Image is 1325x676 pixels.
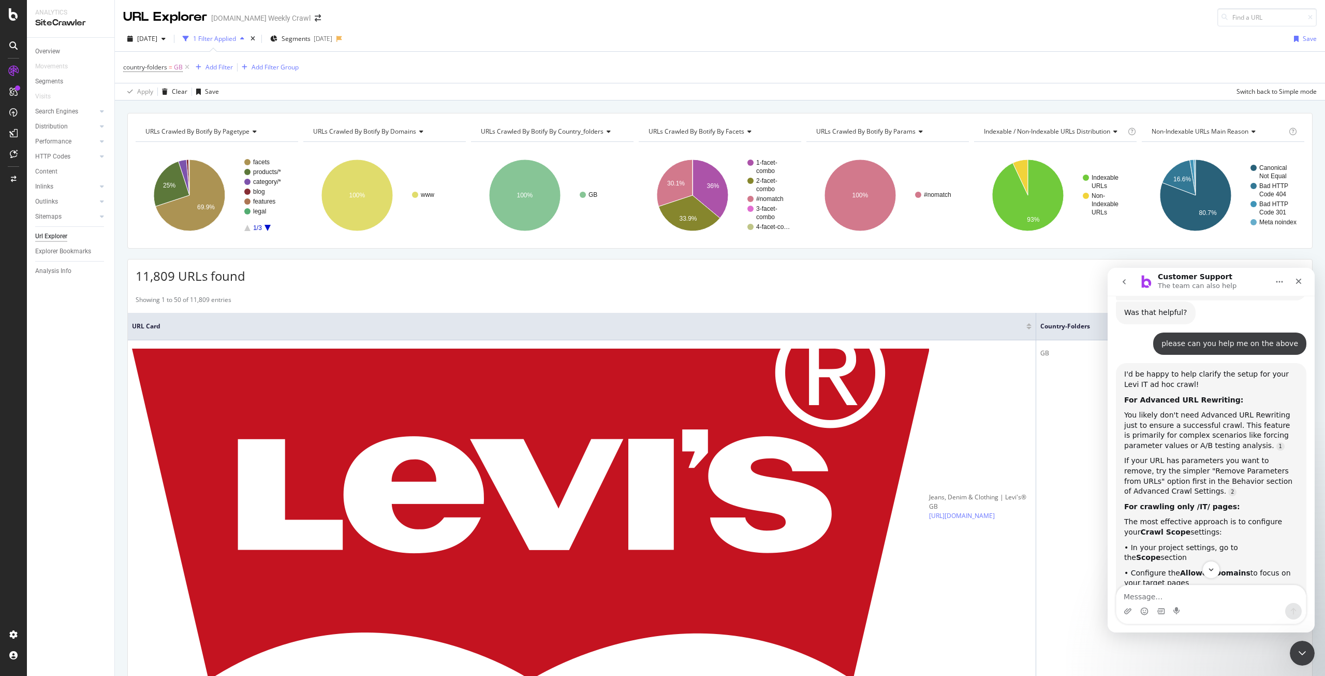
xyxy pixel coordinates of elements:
text: URLs [1092,182,1107,190]
text: 80.7% [1199,209,1216,217]
div: I'd be happy to help clarify the setup for your Levi IT ad hoc crawl!For Advanced URL Rewriting:Y... [8,95,199,459]
div: Search Engines [35,106,78,117]
span: URLs Crawled By Botify By country_folders [481,127,603,136]
a: Source reference 9276009: [121,220,129,228]
a: Search Engines [35,106,97,117]
a: Outlinks [35,196,97,207]
div: Apply [137,87,153,96]
div: Switch back to Simple mode [1236,87,1317,96]
b: For Advanced URL Rewriting: [17,128,136,136]
div: Content [35,166,57,177]
h4: URLs Crawled By Botify By country_folders [479,123,624,140]
text: Indexable [1092,174,1118,181]
span: URLs Crawled By Botify By params [816,127,916,136]
div: Inlinks [35,181,53,192]
text: 16.6% [1173,176,1191,183]
text: products/* [253,168,281,176]
text: 2-facet- [756,177,777,184]
text: 36% [706,182,719,190]
text: blog [253,188,265,195]
span: country-folders [123,63,167,71]
textarea: Message… [9,318,198,335]
a: HTTP Codes [35,151,97,162]
div: [DATE] [314,34,332,43]
text: combo [756,167,775,175]
text: category/* [253,178,281,185]
text: Indexable [1092,200,1118,208]
div: Add Filter Group [252,63,299,71]
svg: A chart. [806,150,969,240]
button: Save [192,83,219,100]
button: Clear [158,83,187,100]
span: URL Card [132,322,1024,331]
text: Code 404 [1259,191,1286,198]
text: 100% [517,192,533,199]
div: Distribution [35,121,68,132]
text: Bad HTTP [1259,182,1288,190]
div: URL Explorer [123,8,207,26]
span: URLs Crawled By Botify By domains [313,127,416,136]
div: Outlinks [35,196,58,207]
h4: Non-Indexable URLs Main Reason [1150,123,1287,140]
button: Send a message… [178,335,194,352]
svg: A chart. [974,150,1137,240]
text: facets [253,159,270,166]
div: You likely don't need Advanced URL Rewriting just to ensure a successful crawl. This feature is p... [17,142,190,183]
div: Visits [35,91,51,102]
a: Inlinks [35,181,97,192]
input: Find a URL [1217,8,1317,26]
b: Crawl Scope [33,260,83,268]
text: Bad HTTP [1259,200,1288,208]
span: 11,809 URLs found [136,267,245,284]
div: GB [1040,349,1308,358]
iframe: Intercom live chat [1290,641,1315,666]
a: [URL][DOMAIN_NAME] [929,511,995,520]
div: Save [1303,34,1317,43]
svg: A chart. [136,150,298,240]
button: Save [1290,31,1317,47]
a: Content [35,166,107,177]
div: A chart. [1142,150,1304,240]
text: Canonical [1259,164,1287,171]
div: Add Filter [205,63,233,71]
span: Segments [282,34,311,43]
text: #nomatch [756,195,784,203]
button: Upload attachment [16,339,24,348]
text: 33.9% [679,215,697,222]
a: Segments [35,76,107,87]
a: Sitemaps [35,211,97,222]
div: • In your project settings, go to the section [17,275,190,295]
div: Sitemaps [35,211,62,222]
text: www [420,191,434,198]
a: Distribution [35,121,97,132]
div: Showing 1 to 50 of 11,809 entries [136,295,231,308]
text: 69.9% [197,204,215,211]
a: Overview [35,46,107,57]
span: country-folders [1040,322,1287,331]
div: A chart. [303,150,466,240]
a: Url Explorer [35,231,107,242]
svg: A chart. [471,150,634,240]
button: Scroll to bottom [95,293,112,311]
text: 3-facet- [756,205,777,212]
text: legal [253,208,266,215]
div: Segments [35,76,63,87]
button: 1 Filter Applied [179,31,248,47]
a: Movements [35,61,78,72]
span: URLs Crawled By Botify By facets [649,127,744,136]
text: 25% [163,182,175,189]
a: Visits [35,91,61,102]
h4: Indexable / Non-Indexable URLs Distribution [982,123,1126,140]
text: 1-facet- [756,159,777,166]
span: GB [174,60,183,75]
b: Scope [28,285,53,294]
div: Clear [172,87,187,96]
